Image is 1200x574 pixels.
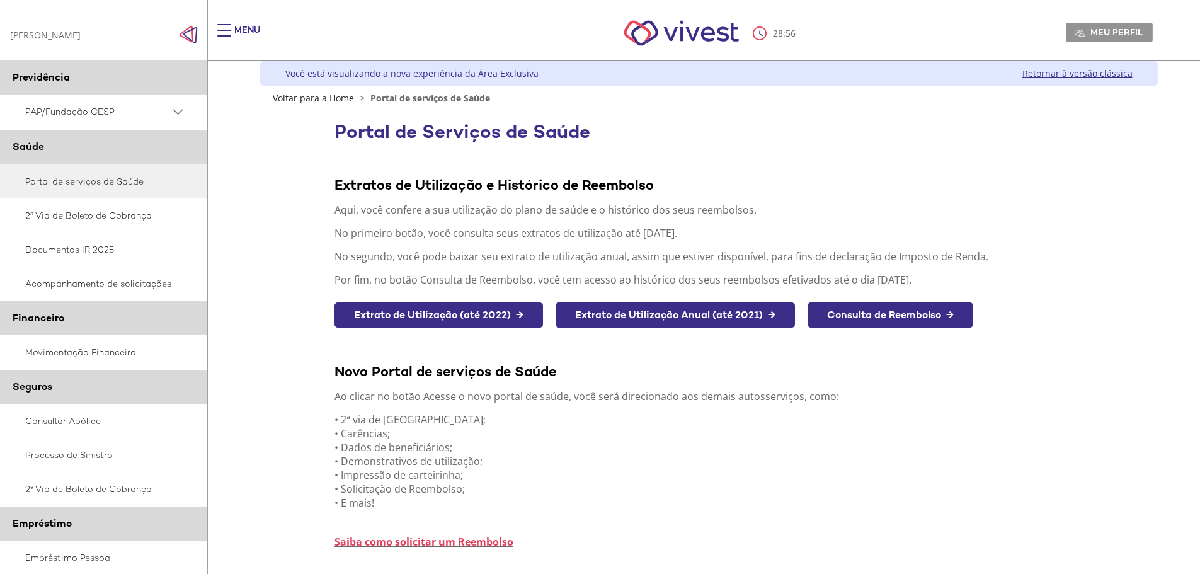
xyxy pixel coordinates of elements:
[1066,23,1153,42] a: Meu perfil
[13,311,64,324] span: Financeiro
[334,115,1083,574] section: <span lang="pt-BR" dir="ltr">Visualizador do Conteúdo da Web</span>
[334,535,513,549] a: Saiba como solicitar um Reembolso
[786,27,796,39] span: 56
[1022,67,1133,79] a: Retornar à versão clássica
[334,413,1083,510] p: • 2ª via de [GEOGRAPHIC_DATA]; • Carências; • Dados de beneficiários; • Demonstrativos de utiliza...
[334,302,543,328] a: Extrato de Utilização (até 2022) →
[334,389,1083,403] p: Ao clicar no botão Acesse o novo portal de saúde, você será direcionado aos demais autosserviços,...
[334,250,1083,263] p: No segundo, você pode baixar seu extrato de utilização anual, assim que estiver disponível, para ...
[556,302,795,328] a: Extrato de Utilização Anual (até 2021) →
[13,380,52,393] span: Seguros
[370,92,490,104] span: Portal de serviços de Saúde
[234,24,260,49] div: Menu
[334,362,1083,380] div: Novo Portal de serviços de Saúde
[13,71,70,84] span: Previdência
[334,176,1083,193] div: Extratos de Utilização e Histórico de Reembolso
[13,517,72,530] span: Empréstimo
[357,92,368,104] span: >
[334,203,1083,217] p: Aqui, você confere a sua utilização do plano de saúde e o histórico dos seus reembolsos.
[13,140,44,153] span: Saúde
[25,104,170,120] span: PAP/Fundação CESP
[10,29,81,41] div: [PERSON_NAME]
[753,26,798,40] div: :
[334,273,1083,287] p: Por fim, no botão Consulta de Reembolso, você tem acesso ao histórico dos seus reembolsos efetiva...
[334,226,1083,240] p: No primeiro botão, você consulta seus extratos de utilização até [DATE].
[179,25,198,44] img: Fechar menu
[334,122,1083,142] h1: Portal de Serviços de Saúde
[285,67,539,79] div: Você está visualizando a nova experiência da Área Exclusiva
[808,302,973,328] a: Consulta de Reembolso →
[273,92,354,104] a: Voltar para a Home
[773,27,783,39] span: 28
[610,6,753,60] img: Vivest
[179,25,198,44] span: Click to close side navigation.
[1075,28,1085,38] img: Meu perfil
[1090,26,1143,38] span: Meu perfil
